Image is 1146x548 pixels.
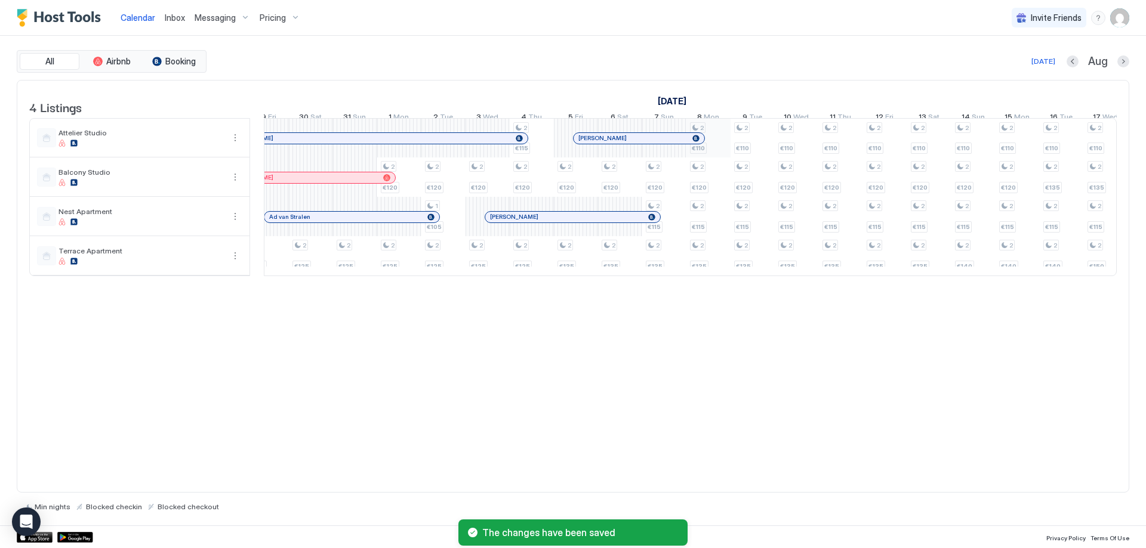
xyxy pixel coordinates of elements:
span: €110 [868,144,882,152]
span: 2 [1009,124,1013,132]
span: Thu [837,112,851,125]
span: Tue [440,112,453,125]
span: The changes have been saved [482,527,678,538]
span: 2 [347,242,350,249]
span: 2 [877,124,880,132]
span: €125 [427,262,442,270]
span: €135 [824,262,839,270]
span: 2 [877,163,880,171]
span: 2 [921,202,925,210]
span: 2 [479,242,483,249]
span: €135 [692,262,707,270]
button: Airbnb [82,53,141,70]
span: €115 [515,144,528,152]
a: September 1, 2025 [655,92,689,110]
span: €135 [1089,184,1104,191]
span: €135 [603,262,618,270]
button: More options [228,249,242,263]
div: menu [228,249,242,263]
span: 2 [1009,202,1013,210]
a: September 17, 2025 [1090,110,1121,127]
span: 4 Listings [29,98,82,116]
span: €140 [1045,262,1061,270]
span: Min nights [35,502,70,511]
span: 2 [523,242,527,249]
span: €110 [824,144,837,152]
span: 2 [744,202,748,210]
span: 16 [1050,112,1058,125]
span: 2 [788,202,792,210]
span: 2 [700,242,704,249]
span: €110 [1089,144,1102,152]
span: 2 [877,242,880,249]
div: Open Intercom Messenger [12,507,41,536]
span: 2 [833,124,836,132]
span: €110 [957,144,970,152]
span: 2 [523,163,527,171]
span: €110 [1001,144,1014,152]
span: €120 [780,184,795,191]
a: September 11, 2025 [827,110,854,127]
span: €110 [736,144,749,152]
span: €115 [913,223,926,231]
span: 2 [921,124,925,132]
span: 17 [1093,112,1101,125]
span: Balcony Studio [58,168,223,177]
span: Wed [483,112,498,125]
div: menu [228,170,242,184]
span: 2 [1098,242,1101,249]
span: €115 [1089,223,1102,231]
span: Wed [793,112,809,125]
span: Tue [1059,112,1073,125]
div: menu [1091,11,1105,25]
span: €125 [471,262,486,270]
span: €120 [471,184,486,191]
span: 4 [521,112,526,125]
span: 2 [1053,202,1057,210]
span: €135 [736,262,751,270]
span: €120 [648,184,663,191]
span: 31 [343,112,351,125]
span: 1 [435,202,438,210]
span: €115 [824,223,837,231]
span: Terrace Apartment [58,246,223,255]
a: September 8, 2025 [694,110,722,127]
span: 2 [391,242,395,249]
span: Tue [749,112,762,125]
button: All [20,53,79,70]
span: Fri [575,112,583,125]
span: €110 [780,144,793,152]
span: 30 [299,112,309,125]
span: Blocked checkin [86,502,142,511]
button: More options [228,170,242,184]
span: 2 [435,242,439,249]
span: Thu [528,112,542,125]
span: €115 [868,223,882,231]
a: Calendar [121,11,155,24]
a: September 2, 2025 [430,110,456,127]
span: €120 [1001,184,1016,191]
span: €135 [1045,184,1060,191]
a: September 16, 2025 [1047,110,1076,127]
span: €115 [648,223,661,231]
span: 2 [965,124,969,132]
span: €120 [515,184,530,191]
span: 2 [833,202,836,210]
span: 13 [919,112,926,125]
span: €125 [338,262,353,270]
span: 2 [833,163,836,171]
span: €115 [957,223,970,231]
div: menu [228,209,242,224]
span: 2 [1098,124,1101,132]
span: Nest Apartment [58,207,223,216]
span: 2 [656,202,660,210]
span: 14 [962,112,970,125]
span: Sun [661,112,674,125]
span: 2 [433,112,438,125]
span: 2 [788,242,792,249]
span: 2 [435,163,439,171]
span: 2 [788,124,792,132]
span: €140 [1001,262,1016,270]
span: 2 [1053,242,1057,249]
span: €135 [648,262,663,270]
